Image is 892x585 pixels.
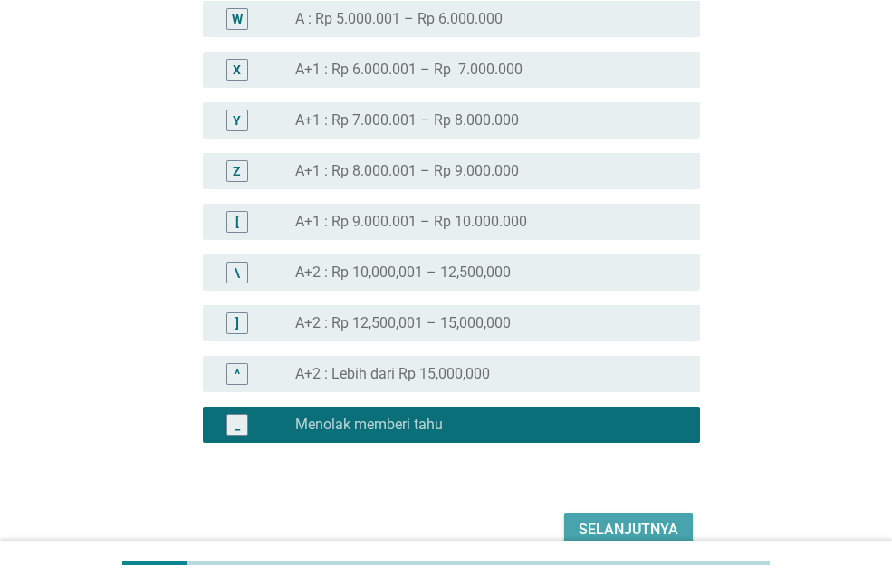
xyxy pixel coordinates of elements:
[235,263,240,282] div: \
[295,365,490,383] label: A+2 : Lebih dari Rp 15,000,000
[295,61,523,79] label: A+1 : Rp 6.000.001 – Rp 7.000.000
[235,364,240,383] div: ^
[564,513,693,546] button: Selanjutnya
[235,313,239,332] div: ]
[233,161,241,180] div: Z
[235,212,239,231] div: [
[295,111,519,129] label: A+1 : Rp 7.000.001 – Rp 8.000.000
[295,213,527,231] label: A+1 : Rp 9.000.001 – Rp 10.000.000
[295,416,443,434] label: Menolak memberi tahu
[579,519,678,541] div: Selanjutnya
[295,10,503,28] label: A : Rp 5.000.001 – Rp 6.000.000
[232,9,243,28] div: W
[233,60,241,79] div: X
[233,110,241,129] div: Y
[235,415,240,434] div: _
[295,314,511,332] label: A+2 : Rp 12,500,001 – 15,000,000
[295,162,519,180] label: A+1 : Rp 8.000.001 – Rp 9.000.000
[295,264,511,282] label: A+2 : Rp 10,000,001 – 12,500,000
